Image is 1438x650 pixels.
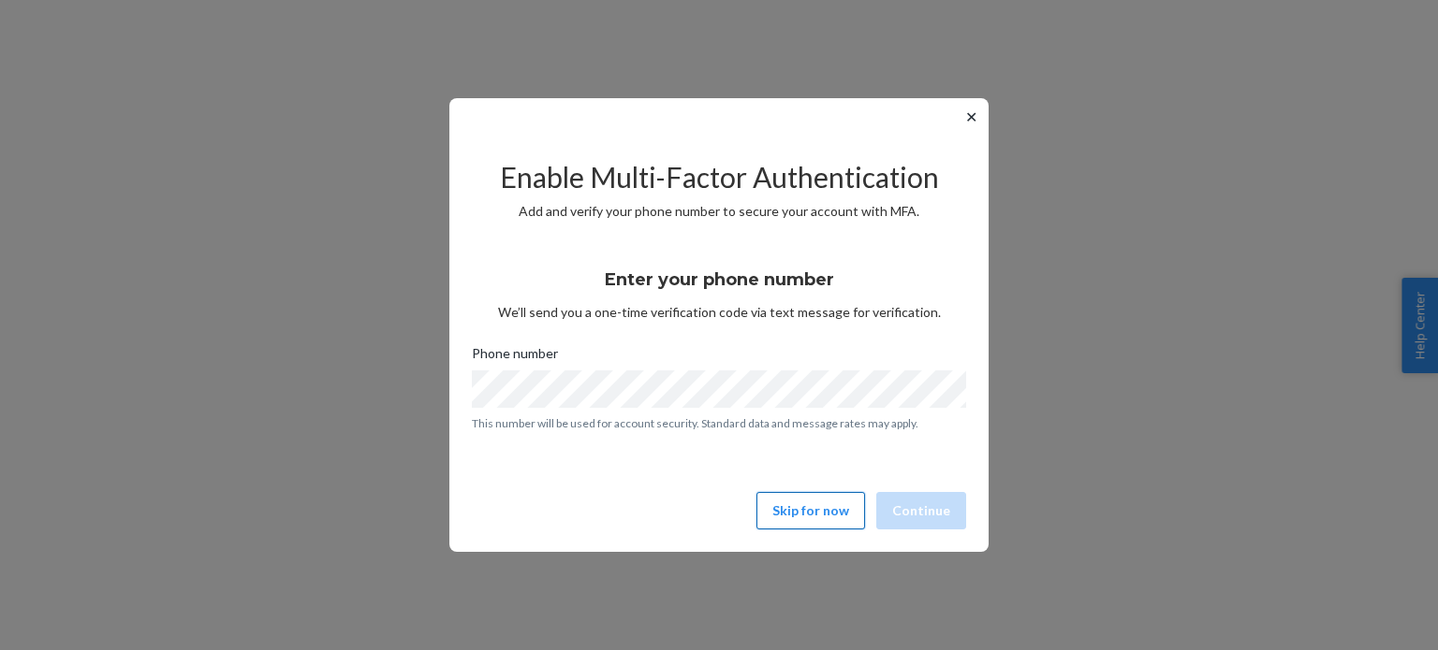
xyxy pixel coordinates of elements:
[472,344,558,370] span: Phone number
[605,267,834,292] h3: Enter your phone number
[472,202,966,221] p: Add and verify your phone number to secure your account with MFA.
[876,492,966,529] button: Continue
[756,492,865,529] button: Skip for now
[472,253,966,322] div: We’ll send you a one-time verification code via text message for verification.
[472,415,966,431] p: This number will be used for account security. Standard data and message rates may apply.
[472,162,966,193] h2: Enable Multi-Factor Authentication
[961,106,981,128] button: ✕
